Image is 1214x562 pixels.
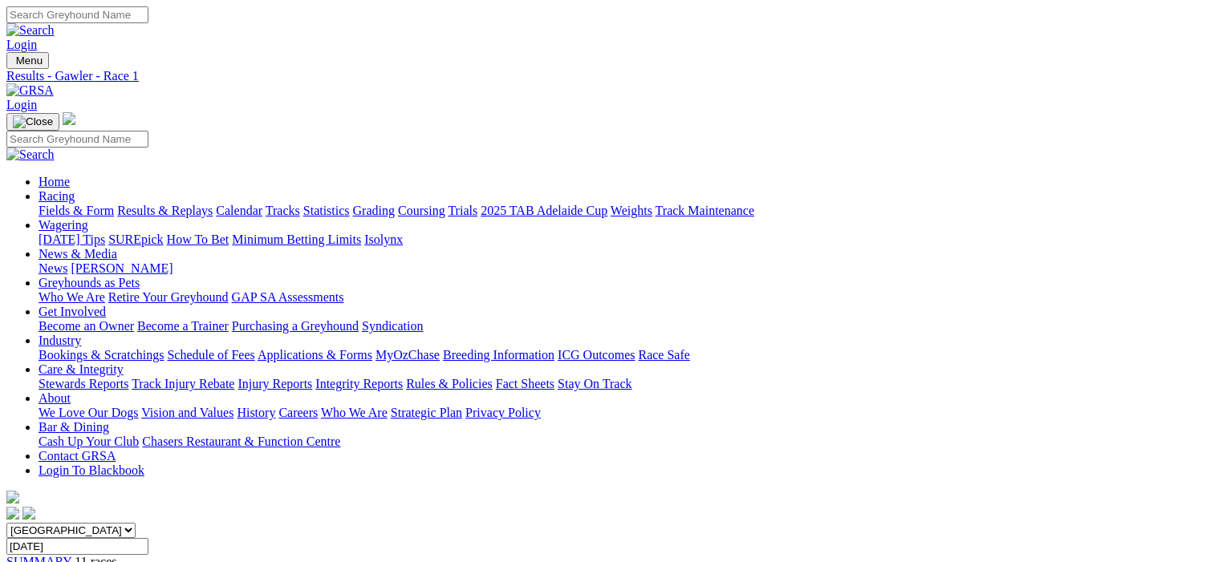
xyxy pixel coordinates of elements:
[321,406,388,419] a: Who We Are
[232,232,361,246] a: Minimum Betting Limits
[39,232,105,246] a: [DATE] Tips
[258,348,372,362] a: Applications & Forms
[364,232,403,246] a: Isolynx
[656,204,754,217] a: Track Maintenance
[6,69,1208,83] a: Results - Gawler - Race 1
[376,348,440,362] a: MyOzChase
[232,319,359,333] a: Purchasing a Greyhound
[39,449,116,463] a: Contact GRSA
[465,406,541,419] a: Privacy Policy
[398,204,445,217] a: Coursing
[39,276,140,289] a: Greyhounds as Pets
[6,131,148,148] input: Search
[353,204,395,217] a: Grading
[117,204,213,217] a: Results & Replays
[237,406,275,419] a: History
[391,406,462,419] a: Strategic Plan
[39,290,1208,305] div: Greyhounds as Pets
[13,115,53,128] img: Close
[39,204,114,217] a: Fields & Form
[238,377,312,390] a: Injury Reports
[39,334,81,347] a: Industry
[39,435,139,448] a: Cash Up Your Club
[71,261,173,275] a: [PERSON_NAME]
[39,261,1208,276] div: News & Media
[6,52,49,69] button: Toggle navigation
[303,204,350,217] a: Statistics
[6,98,37,111] a: Login
[6,491,19,503] img: logo-grsa-white.png
[558,348,635,362] a: ICG Outcomes
[362,319,423,333] a: Syndication
[39,348,164,362] a: Bookings & Scratchings
[481,204,607,217] a: 2025 TAB Adelaide Cup
[39,377,1208,391] div: Care & Integrity
[558,377,631,390] a: Stay On Track
[6,38,37,51] a: Login
[6,538,148,555] input: Select date
[39,319,1208,334] div: Get Involved
[22,507,35,520] img: twitter.svg
[39,189,75,203] a: Racing
[39,377,128,390] a: Stewards Reports
[39,247,117,261] a: News & Media
[39,391,71,405] a: About
[108,232,163,246] a: SUREpick
[266,204,300,217] a: Tracks
[315,377,403,390] a: Integrity Reports
[448,204,477,217] a: Trials
[39,463,144,477] a: Login To Blackbook
[6,6,148,23] input: Search
[39,204,1208,218] div: Racing
[39,218,88,232] a: Wagering
[39,290,105,304] a: Who We Are
[167,232,229,246] a: How To Bet
[6,507,19,520] img: facebook.svg
[39,348,1208,362] div: Industry
[39,261,67,275] a: News
[6,23,55,38] img: Search
[39,406,138,419] a: We Love Our Dogs
[39,406,1208,420] div: About
[39,175,70,188] a: Home
[39,232,1208,247] div: Wagering
[638,348,689,362] a: Race Safe
[132,377,234,390] a: Track Injury Rebate
[216,204,262,217] a: Calendar
[39,420,109,434] a: Bar & Dining
[39,435,1208,449] div: Bar & Dining
[6,83,54,98] img: GRSA
[39,319,134,333] a: Become an Owner
[108,290,229,304] a: Retire Your Greyhound
[611,204,652,217] a: Weights
[278,406,318,419] a: Careers
[406,377,493,390] a: Rules & Policies
[137,319,229,333] a: Become a Trainer
[6,148,55,162] img: Search
[39,305,106,318] a: Get Involved
[39,362,124,376] a: Care & Integrity
[443,348,554,362] a: Breeding Information
[232,290,344,304] a: GAP SA Assessments
[167,348,254,362] a: Schedule of Fees
[6,113,59,131] button: Toggle navigation
[63,112,75,125] img: logo-grsa-white.png
[142,435,340,448] a: Chasers Restaurant & Function Centre
[496,377,554,390] a: Fact Sheets
[16,55,43,67] span: Menu
[141,406,233,419] a: Vision and Values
